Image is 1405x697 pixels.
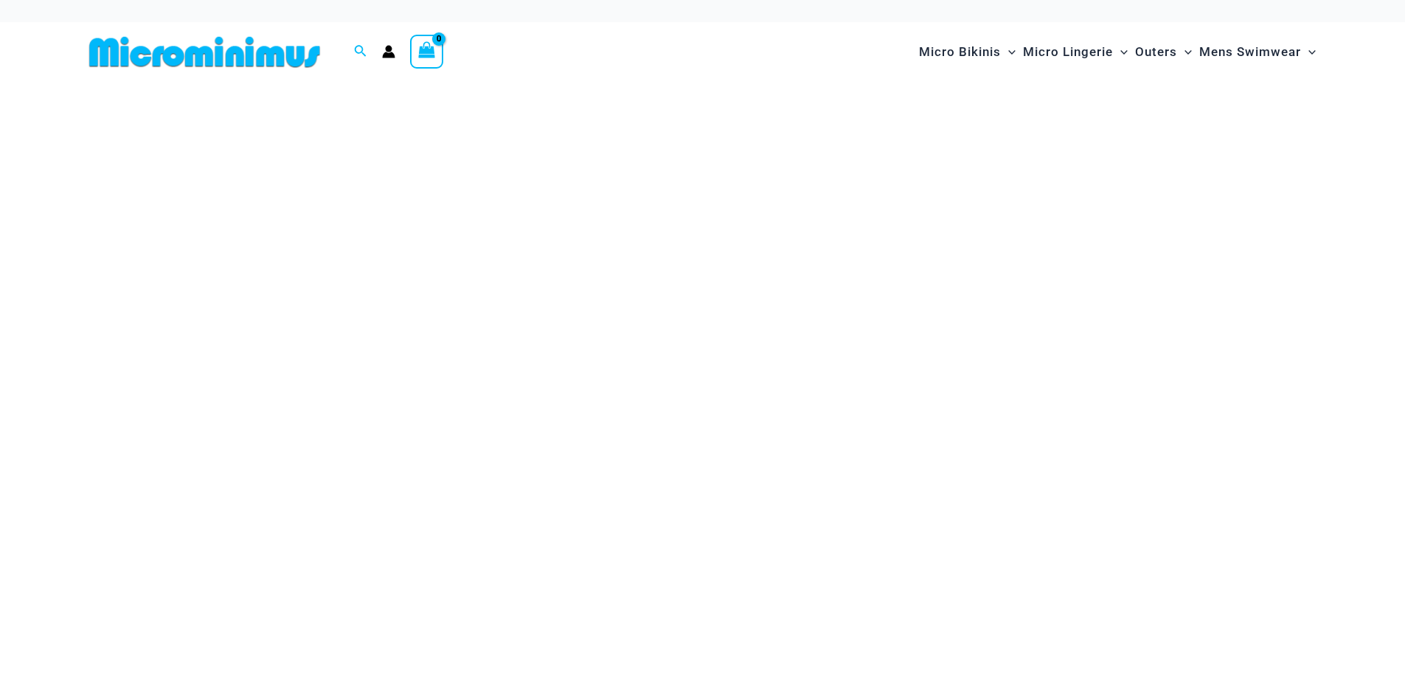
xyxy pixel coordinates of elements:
[919,33,1001,71] span: Micro Bikinis
[1001,33,1016,71] span: Menu Toggle
[1135,33,1177,71] span: Outers
[1301,33,1316,71] span: Menu Toggle
[1023,33,1113,71] span: Micro Lingerie
[1113,33,1128,71] span: Menu Toggle
[1199,33,1301,71] span: Mens Swimwear
[354,43,367,61] a: Search icon link
[913,27,1322,77] nav: Site Navigation
[1131,30,1196,74] a: OutersMenu ToggleMenu Toggle
[83,35,326,69] img: MM SHOP LOGO FLAT
[915,30,1019,74] a: Micro BikinisMenu ToggleMenu Toggle
[1019,30,1131,74] a: Micro LingerieMenu ToggleMenu Toggle
[1177,33,1192,71] span: Menu Toggle
[1196,30,1319,74] a: Mens SwimwearMenu ToggleMenu Toggle
[410,35,444,69] a: View Shopping Cart, empty
[382,45,395,58] a: Account icon link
